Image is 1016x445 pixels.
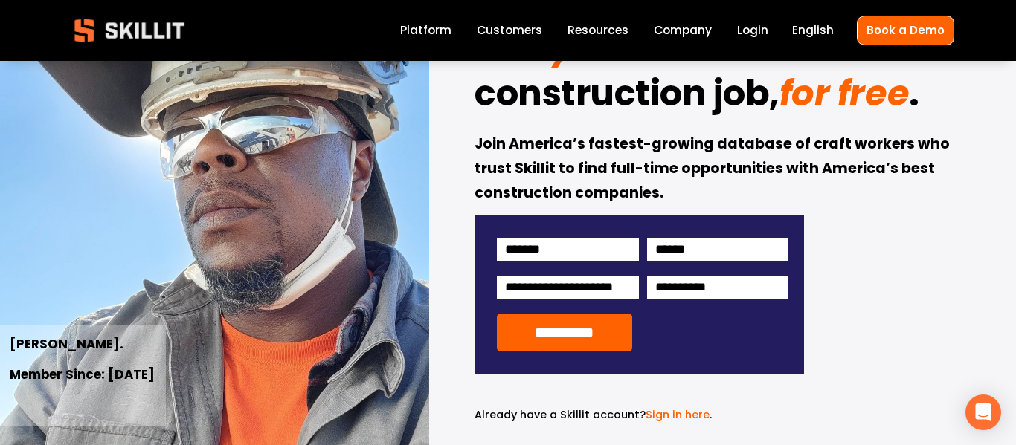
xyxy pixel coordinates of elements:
a: Book a Demo [857,16,954,45]
img: Skillit [62,8,197,53]
em: for free [779,68,909,118]
em: your dream [551,21,765,71]
a: Sign in here [646,407,710,422]
strong: [PERSON_NAME]. [10,334,123,356]
span: English [792,22,834,39]
a: Login [737,21,768,41]
a: folder dropdown [568,21,628,41]
p: . [475,406,804,423]
a: Customers [477,21,542,41]
span: Already have a Skillit account? [475,407,646,422]
strong: construction job, [475,66,779,127]
a: Platform [400,21,451,41]
strong: Find [475,19,551,79]
strong: Member Since: [DATE] [10,365,155,386]
a: Company [654,21,712,41]
strong: Join America’s fastest-growing database of craft workers who trust Skillit to find full-time oppo... [475,133,953,206]
div: language picker [792,21,834,41]
div: Open Intercom Messenger [965,394,1001,430]
strong: . [909,66,919,127]
span: Resources [568,22,628,39]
